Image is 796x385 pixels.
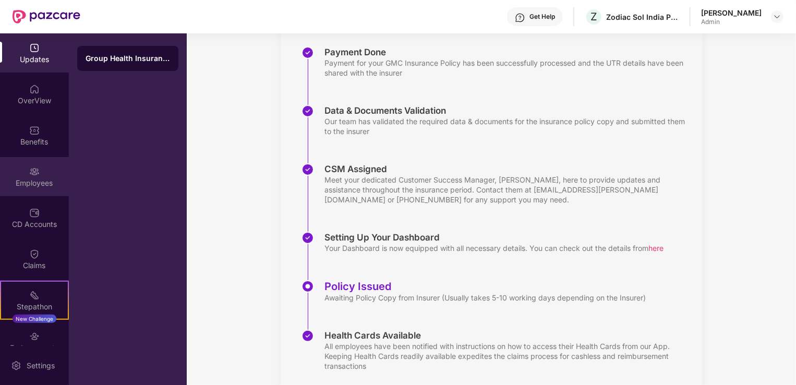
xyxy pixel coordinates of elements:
[515,13,525,23] img: svg+xml;base64,PHN2ZyBpZD0iSGVscC0zMngzMiIgeG1sbnM9Imh0dHA6Ly93d3cudzMub3JnLzIwMDAvc3ZnIiB3aWR0aD...
[23,360,58,371] div: Settings
[324,175,692,204] div: Meet your dedicated Customer Success Manager, [PERSON_NAME], here to provide updates and assistan...
[701,18,762,26] div: Admin
[29,84,40,94] img: svg+xml;base64,PHN2ZyBpZD0iSG9tZSIgeG1sbnM9Imh0dHA6Ly93d3cudzMub3JnLzIwMDAvc3ZnIiB3aWR0aD0iMjAiIG...
[301,105,314,117] img: svg+xml;base64,PHN2ZyBpZD0iU3RlcC1Eb25lLTMyeDMyIiB4bWxucz0iaHR0cDovL3d3dy53My5vcmcvMjAwMC9zdmciIH...
[29,208,40,218] img: svg+xml;base64,PHN2ZyBpZD0iQ0RfQWNjb3VudHMiIGRhdGEtbmFtZT0iQ0QgQWNjb3VudHMiIHhtbG5zPSJodHRwOi8vd3...
[1,302,68,312] div: Stepathon
[773,13,781,21] img: svg+xml;base64,PHN2ZyBpZD0iRHJvcGRvd24tMzJ4MzIiIHhtbG5zPSJodHRwOi8vd3d3LnczLm9yZy8yMDAwL3N2ZyIgd2...
[301,330,314,342] img: svg+xml;base64,PHN2ZyBpZD0iU3RlcC1Eb25lLTMyeDMyIiB4bWxucz0iaHR0cDovL3d3dy53My5vcmcvMjAwMC9zdmciIH...
[29,125,40,136] img: svg+xml;base64,PHN2ZyBpZD0iQmVuZWZpdHMiIHhtbG5zPSJodHRwOi8vd3d3LnczLm9yZy8yMDAwL3N2ZyIgd2lkdGg9Ij...
[13,10,80,23] img: New Pazcare Logo
[301,232,314,244] img: svg+xml;base64,PHN2ZyBpZD0iU3RlcC1Eb25lLTMyeDMyIiB4bWxucz0iaHR0cDovL3d3dy53My5vcmcvMjAwMC9zdmciIH...
[324,243,664,253] div: Your Dashboard is now equipped with all necessary details. You can check out the details from
[29,290,40,300] img: svg+xml;base64,PHN2ZyB4bWxucz0iaHR0cDovL3d3dy53My5vcmcvMjAwMC9zdmciIHdpZHRoPSIyMSIgaGVpZ2h0PSIyMC...
[301,280,314,293] img: svg+xml;base64,PHN2ZyBpZD0iU3RlcC1BY3RpdmUtMzJ4MzIiIHhtbG5zPSJodHRwOi8vd3d3LnczLm9yZy8yMDAwL3N2Zy...
[324,232,664,243] div: Setting Up Your Dashboard
[606,12,679,22] div: Zodiac Sol India Private Limited
[324,46,692,58] div: Payment Done
[324,330,692,341] div: Health Cards Available
[324,280,646,293] div: Policy Issued
[648,244,664,252] span: here
[11,360,21,371] img: svg+xml;base64,PHN2ZyBpZD0iU2V0dGluZy0yMHgyMCIgeG1sbnM9Imh0dHA6Ly93d3cudzMub3JnLzIwMDAvc3ZnIiB3aW...
[29,166,40,177] img: svg+xml;base64,PHN2ZyBpZD0iRW1wbG95ZWVzIiB4bWxucz0iaHR0cDovL3d3dy53My5vcmcvMjAwMC9zdmciIHdpZHRoPS...
[701,8,762,18] div: [PERSON_NAME]
[590,10,597,23] span: Z
[324,58,692,78] div: Payment for your GMC Insurance Policy has been successfully processed and the UTR details have be...
[301,46,314,59] img: svg+xml;base64,PHN2ZyBpZD0iU3RlcC1Eb25lLTMyeDMyIiB4bWxucz0iaHR0cDovL3d3dy53My5vcmcvMjAwMC9zdmciIH...
[29,331,40,342] img: svg+xml;base64,PHN2ZyBpZD0iRW5kb3JzZW1lbnRzIiB4bWxucz0iaHR0cDovL3d3dy53My5vcmcvMjAwMC9zdmciIHdpZH...
[324,163,692,175] div: CSM Assigned
[324,293,646,303] div: Awaiting Policy Copy from Insurer (Usually takes 5-10 working days depending on the Insurer)
[529,13,555,21] div: Get Help
[29,43,40,53] img: svg+xml;base64,PHN2ZyBpZD0iVXBkYXRlZCIgeG1sbnM9Imh0dHA6Ly93d3cudzMub3JnLzIwMDAvc3ZnIiB3aWR0aD0iMj...
[86,53,170,64] div: Group Health Insurance
[324,105,692,116] div: Data & Documents Validation
[301,163,314,176] img: svg+xml;base64,PHN2ZyBpZD0iU3RlcC1Eb25lLTMyeDMyIiB4bWxucz0iaHR0cDovL3d3dy53My5vcmcvMjAwMC9zdmciIH...
[13,315,56,323] div: New Challenge
[324,116,692,136] div: Our team has validated the required data & documents for the insurance policy copy and submitted ...
[29,249,40,259] img: svg+xml;base64,PHN2ZyBpZD0iQ2xhaW0iIHhtbG5zPSJodHRwOi8vd3d3LnczLm9yZy8yMDAwL3N2ZyIgd2lkdGg9IjIwIi...
[324,341,692,371] div: All employees have been notified with instructions on how to access their Health Cards from our A...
